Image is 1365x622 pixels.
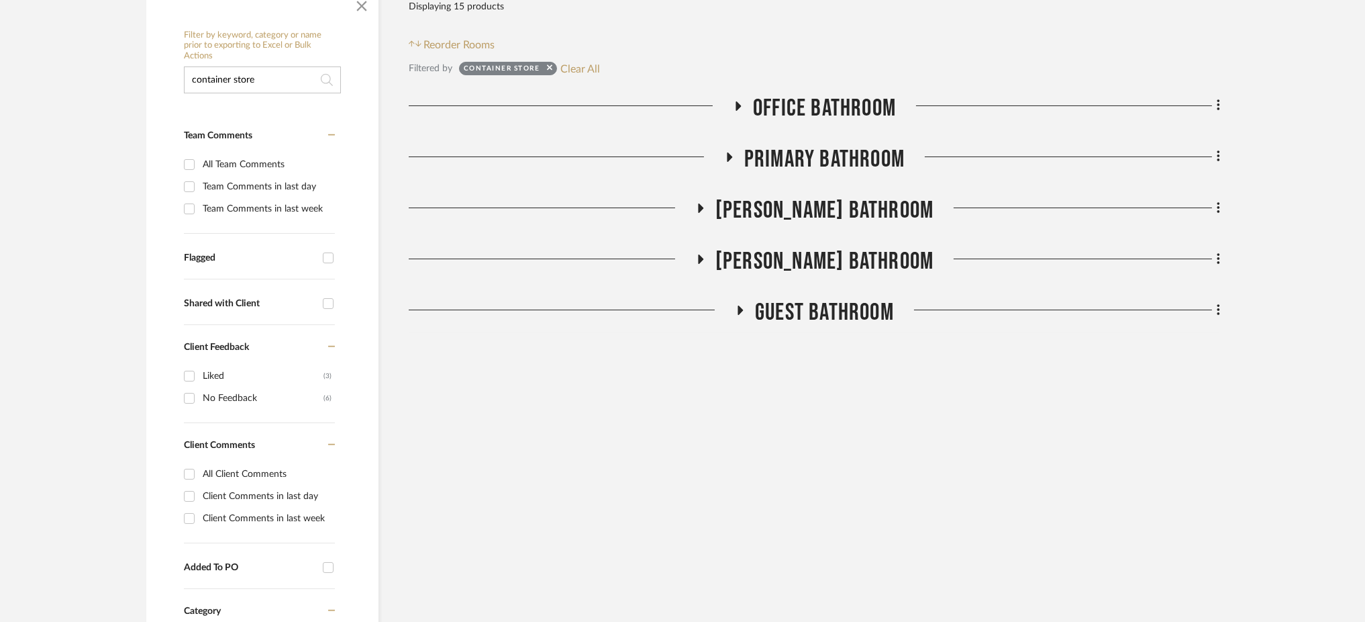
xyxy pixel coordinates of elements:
[744,145,905,174] span: Primary Bathroom
[409,37,495,53] button: Reorder Rooms
[560,60,600,77] button: Clear All
[184,131,252,140] span: Team Comments
[203,198,332,220] div: Team Comments in last week
[203,463,332,485] div: All Client Comments
[184,441,255,450] span: Client Comments
[753,94,896,123] span: Office Bathroom
[184,562,316,574] div: Added To PO
[184,253,316,264] div: Flagged
[755,298,894,327] span: Guest Bathroom
[203,508,332,529] div: Client Comments in last week
[203,388,323,409] div: No Feedback
[715,196,933,225] span: [PERSON_NAME] Bathroom
[203,365,323,387] div: Liked
[184,343,249,352] span: Client Feedback
[323,388,332,409] div: (6)
[184,66,341,93] input: Search within 15 results
[464,64,540,77] div: container store
[184,298,316,310] div: Shared with Client
[715,247,933,276] span: [PERSON_NAME] Bathroom
[409,61,452,76] div: Filtered by
[184,30,341,62] h6: Filter by keyword, category or name prior to exporting to Excel or Bulk Actions
[203,486,332,507] div: Client Comments in last day
[203,176,332,197] div: Team Comments in last day
[184,606,221,617] span: Category
[203,154,332,175] div: All Team Comments
[424,37,495,53] span: Reorder Rooms
[323,365,332,387] div: (3)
